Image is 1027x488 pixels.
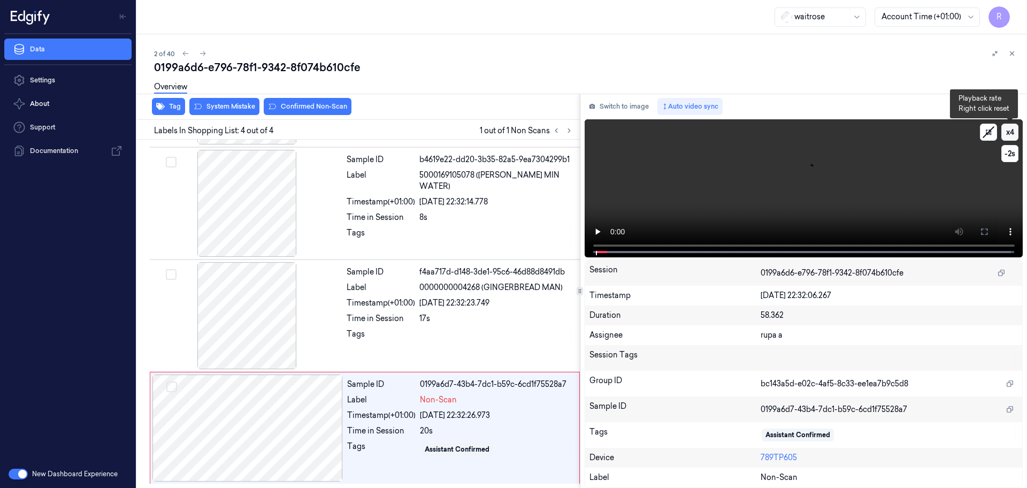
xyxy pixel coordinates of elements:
div: Label [347,282,415,293]
span: Non-Scan [420,394,457,406]
span: Non-Scan [761,472,798,483]
div: Duration [589,310,761,321]
div: 58.362 [761,310,1018,321]
div: Tags [347,329,415,346]
a: Support [4,117,132,138]
div: Label [589,472,761,483]
div: Label [347,170,415,192]
button: Select row [166,382,177,392]
button: Auto video sync [657,98,723,115]
div: [DATE] 22:32:23.749 [419,298,573,309]
div: rupa a [761,330,1018,341]
span: 2 of 40 [154,49,175,58]
a: Settings [4,70,132,91]
div: Label [347,394,416,406]
a: Data [4,39,132,60]
button: -2s [1001,145,1018,162]
button: System Mistake [189,98,259,115]
button: Select row [166,269,177,280]
div: Time in Session [347,212,415,223]
span: 5000169105078 ([PERSON_NAME] MIN WATER) [419,170,573,192]
div: Sample ID [347,154,415,165]
div: Assistant Confirmed [765,430,830,440]
div: f4aa717d-d148-3de1-95c6-46d88d8491db [419,266,573,278]
span: Labels In Shopping List: 4 out of 4 [154,125,273,136]
div: 20s [420,425,573,437]
button: About [4,93,132,115]
button: Toggle Navigation [114,8,132,25]
span: 0199a6d6-e796-78f1-9342-8f074b610cfe [761,268,903,279]
div: Time in Session [347,313,415,324]
div: Assignee [589,330,761,341]
button: Tag [152,98,185,115]
div: 8s [419,212,573,223]
span: bc143a5d-e02c-4af5-8c33-ee1ea7b9c5d8 [761,378,908,390]
div: 789TP605 [761,452,1018,463]
button: Confirmed Non-Scan [264,98,351,115]
div: Time in Session [347,425,416,437]
div: Tags [347,227,415,245]
div: Device [589,452,761,463]
div: Group ID [589,375,761,392]
div: Timestamp (+01:00) [347,410,416,421]
div: b4619e22-dd20-3b35-82a5-9ea7304299b1 [419,154,573,165]
a: Documentation [4,140,132,162]
button: Select row [166,157,177,167]
div: Sample ID [347,266,415,278]
span: 0199a6d7-43b4-7dc1-b59c-6cd1f75528a7 [761,404,907,415]
div: 17s [419,313,573,324]
div: Timestamp [589,290,761,301]
div: Timestamp (+01:00) [347,196,415,208]
div: [DATE] 22:32:26.973 [420,410,573,421]
button: R [988,6,1010,28]
div: Tags [589,426,761,444]
div: [DATE] 22:32:14.778 [419,196,573,208]
div: Sample ID [589,401,761,418]
div: Timestamp (+01:00) [347,298,415,309]
div: Session [589,264,761,281]
div: [DATE] 22:32:06.267 [761,290,1018,301]
div: Sample ID [347,379,416,390]
div: Session Tags [589,349,761,367]
button: x4 [1001,124,1018,141]
span: 1 out of 1 Non Scans [480,124,576,137]
span: 0000000004268 (GINGERBREAD MAN) [419,282,563,293]
div: 0199a6d6-e796-78f1-9342-8f074b610cfe [154,60,1018,75]
div: Tags [347,441,416,458]
div: 0199a6d7-43b4-7dc1-b59c-6cd1f75528a7 [420,379,573,390]
button: Switch to image [585,98,653,115]
a: Overview [154,81,187,94]
div: Assistant Confirmed [425,445,489,454]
